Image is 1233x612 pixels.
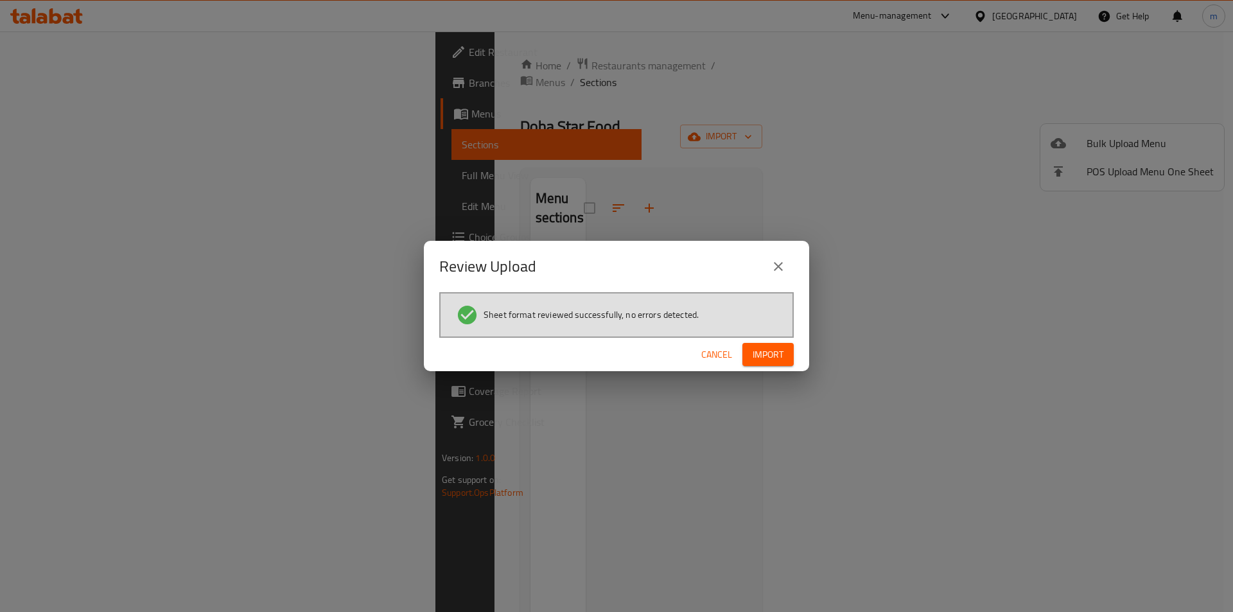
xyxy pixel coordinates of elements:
[484,308,699,321] span: Sheet format reviewed successfully, no errors detected.
[763,251,794,282] button: close
[696,343,737,367] button: Cancel
[701,347,732,363] span: Cancel
[439,256,536,277] h2: Review Upload
[742,343,794,367] button: Import
[753,347,783,363] span: Import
